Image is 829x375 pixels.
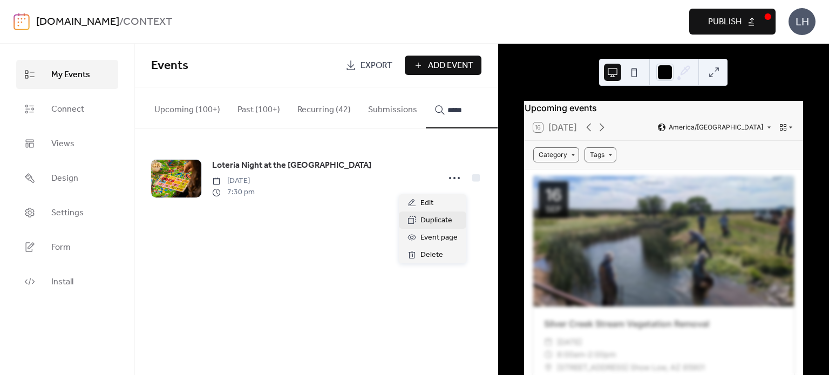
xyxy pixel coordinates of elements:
[16,267,118,296] a: Install
[546,205,561,213] div: Sep
[544,361,553,374] div: ​
[229,87,289,127] button: Past (100+)
[51,69,90,81] span: My Events
[16,60,118,89] a: My Events
[51,172,78,185] span: Design
[557,336,582,349] span: [DATE]
[420,197,433,210] span: Edit
[51,276,73,289] span: Install
[525,101,803,114] div: Upcoming events
[36,12,119,32] a: [DOMAIN_NAME]
[151,54,188,78] span: Events
[557,361,705,374] span: [STREET_ADDRESS] Show Low, AZ 85901
[428,59,473,72] span: Add Event
[544,318,709,329] a: Silver Creek Stream Vegetation Removal
[588,348,616,361] span: 2:00pm
[359,87,426,127] button: Submissions
[585,348,588,361] span: -
[337,56,400,75] a: Export
[708,16,742,29] span: Publish
[123,12,172,32] b: CONTEXT
[13,13,30,30] img: logo
[789,8,816,35] div: LH
[16,94,118,124] a: Connect
[51,241,71,254] span: Form
[51,103,84,116] span: Connect
[212,159,371,173] a: Lotería Night at the [GEOGRAPHIC_DATA]
[544,348,553,361] div: ​
[420,231,458,244] span: Event page
[420,214,452,227] span: Duplicate
[545,187,562,203] div: 16
[289,87,359,127] button: Recurring (42)
[689,9,776,35] button: Publish
[16,233,118,262] a: Form
[16,129,118,158] a: Views
[51,138,74,151] span: Views
[212,175,255,187] span: [DATE]
[361,59,392,72] span: Export
[119,12,123,32] b: /
[16,198,118,227] a: Settings
[212,187,255,198] span: 7:30 pm
[544,336,553,349] div: ​
[212,159,371,172] span: Lotería Night at the [GEOGRAPHIC_DATA]
[420,249,443,262] span: Delete
[405,56,481,75] button: Add Event
[51,207,84,220] span: Settings
[669,124,763,131] span: America/[GEOGRAPHIC_DATA]
[16,163,118,193] a: Design
[557,348,585,361] span: 8:00am
[146,87,229,127] button: Upcoming (100+)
